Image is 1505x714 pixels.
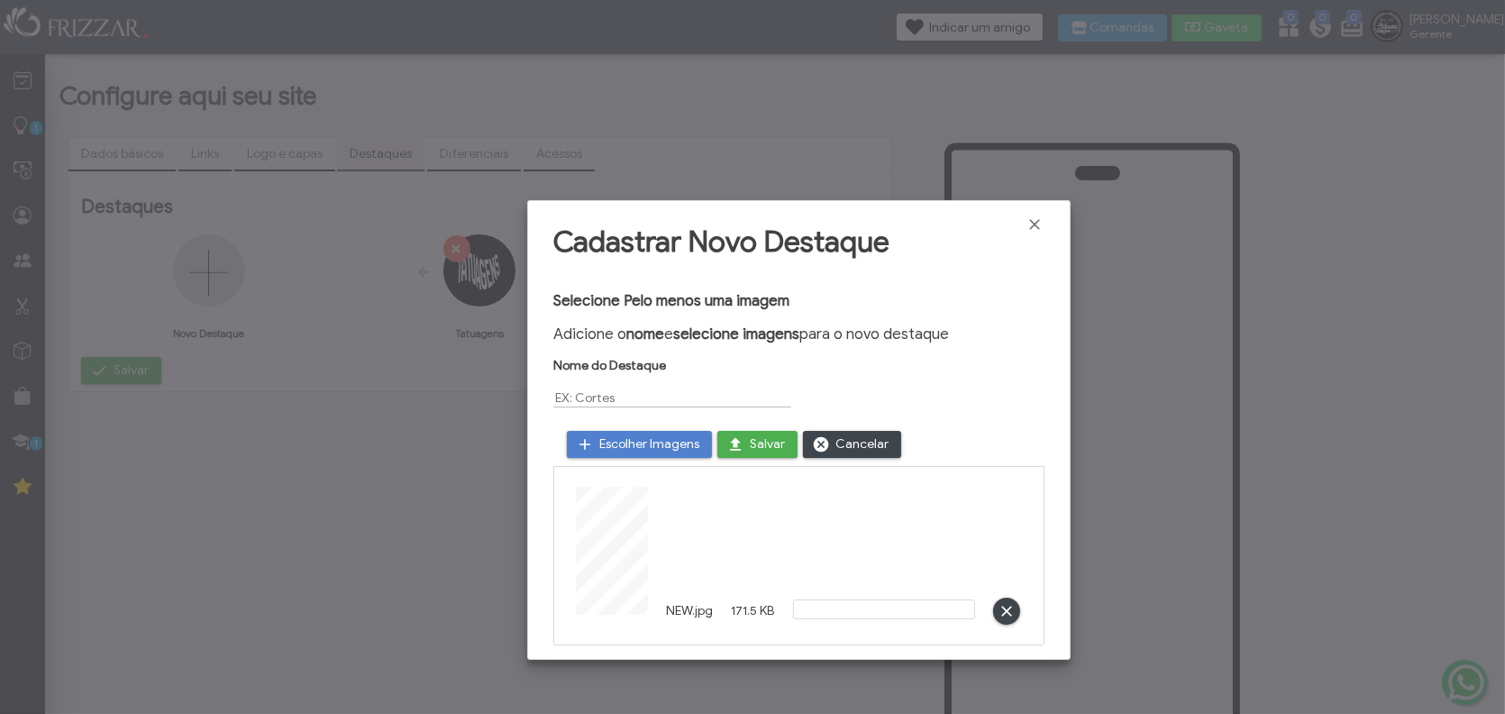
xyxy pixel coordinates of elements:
[835,431,889,458] span: Cancelar
[750,431,785,458] span: Salvar
[673,325,799,343] strong: selecione imagens
[626,325,664,343] strong: nome
[553,358,666,373] label: Nome do Destaque
[657,600,722,622] div: NEW.jpg
[599,431,699,458] span: Escolher Imagens
[993,598,1020,625] button: ui-button
[717,431,798,458] button: Salvar
[1026,215,1044,233] a: Fechar
[1006,598,1008,625] span: ui-button
[553,389,791,407] input: EX: Cortes
[553,224,889,260] span: Cadastrar Novo Destaque
[722,483,784,628] div: 171.5 KB
[553,325,1044,343] h3: Adicione o e para o novo destaque
[553,291,1044,310] h3: Selecione Pelo menos uma imagem
[803,431,901,458] button: Cancelar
